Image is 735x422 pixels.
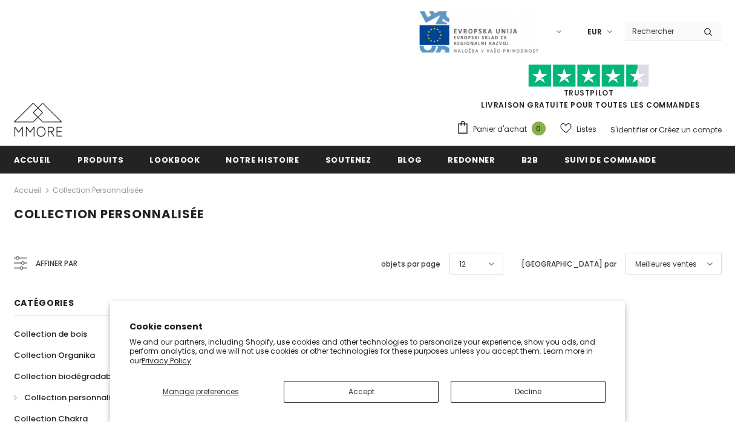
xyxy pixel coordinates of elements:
[473,123,527,135] span: Panier d'achat
[14,323,87,345] a: Collection de bois
[459,258,466,270] span: 12
[564,146,656,173] a: Suivi de commande
[448,154,495,166] span: Redonner
[325,154,371,166] span: soutenez
[14,328,87,340] span: Collection de bois
[142,355,191,366] a: Privacy Policy
[14,146,52,173] a: Accueil
[163,386,239,397] span: Manage preferences
[397,154,422,166] span: Blog
[14,371,119,382] span: Collection biodégradable
[451,381,606,403] button: Decline
[36,257,77,270] span: Affiner par
[521,258,616,270] label: [GEOGRAPHIC_DATA] par
[381,258,440,270] label: objets par page
[610,125,648,135] a: S'identifier
[577,123,596,135] span: Listes
[14,103,62,137] img: Cas MMORE
[14,297,74,309] span: Catégories
[659,125,722,135] a: Créez un compte
[521,154,538,166] span: B2B
[635,258,697,270] span: Meilleures ventes
[418,10,539,54] img: Javni Razpis
[14,366,119,387] a: Collection biodégradable
[14,183,41,198] a: Accueil
[226,146,299,173] a: Notre histoire
[77,146,123,173] a: Produits
[14,154,52,166] span: Accueil
[129,320,606,333] h2: Cookie consent
[149,146,200,173] a: Lookbook
[14,387,125,408] a: Collection personnalisée
[14,345,95,366] a: Collection Organika
[587,26,602,38] span: EUR
[284,381,439,403] button: Accept
[129,337,606,366] p: We and our partners, including Shopify, use cookies and other technologies to personalize your ex...
[625,22,694,40] input: Search Site
[53,185,143,195] a: Collection personnalisée
[532,122,546,135] span: 0
[418,26,539,36] a: Javni Razpis
[24,392,125,403] span: Collection personnalisée
[528,64,649,88] img: Faites confiance aux étoiles pilotes
[14,349,95,361] span: Collection Organika
[650,125,657,135] span: or
[560,118,596,140] a: Listes
[448,146,495,173] a: Redonner
[456,120,552,138] a: Panier d'achat 0
[77,154,123,166] span: Produits
[397,146,422,173] a: Blog
[226,154,299,166] span: Notre histoire
[456,70,722,110] span: LIVRAISON GRATUITE POUR TOUTES LES COMMANDES
[521,146,538,173] a: B2B
[564,88,614,98] a: TrustPilot
[14,206,204,222] span: Collection personnalisée
[325,146,371,173] a: soutenez
[129,381,272,403] button: Manage preferences
[149,154,200,166] span: Lookbook
[564,154,656,166] span: Suivi de commande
